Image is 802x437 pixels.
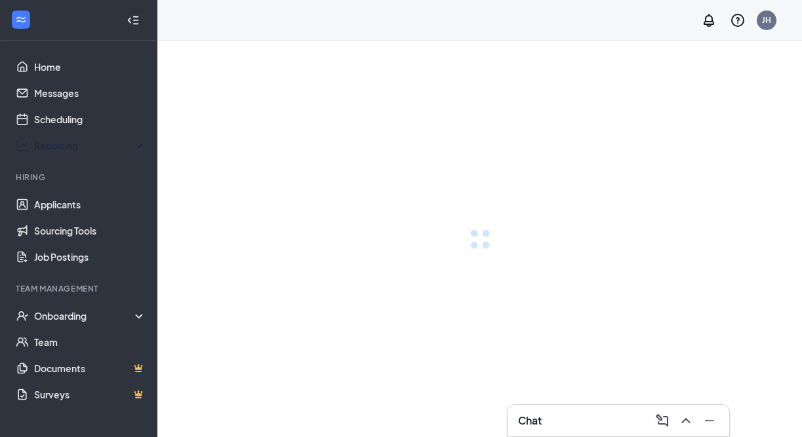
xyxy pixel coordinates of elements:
[16,172,144,183] div: Hiring
[678,413,694,428] svg: ChevronUp
[654,413,670,428] svg: ComposeMessage
[34,106,146,132] a: Scheduling
[34,309,147,322] div: Onboarding
[730,12,746,28] svg: QuestionInfo
[762,14,771,26] div: JH
[34,218,146,244] a: Sourcing Tools
[14,13,28,26] svg: WorkstreamLogo
[16,283,144,294] div: Team Management
[34,191,146,218] a: Applicants
[34,329,146,355] a: Team
[16,139,29,152] svg: Analysis
[34,139,147,152] div: Reporting
[651,410,672,431] button: ComposeMessage
[674,410,695,431] button: ChevronUp
[702,413,717,428] svg: Minimize
[701,12,717,28] svg: Notifications
[34,80,146,106] a: Messages
[16,309,29,322] svg: UserCheck
[34,355,146,381] a: DocumentsCrown
[698,410,719,431] button: Minimize
[127,14,140,27] svg: Collapse
[34,244,146,270] a: Job Postings
[34,54,146,80] a: Home
[34,381,146,408] a: SurveysCrown
[518,413,542,428] h3: Chat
